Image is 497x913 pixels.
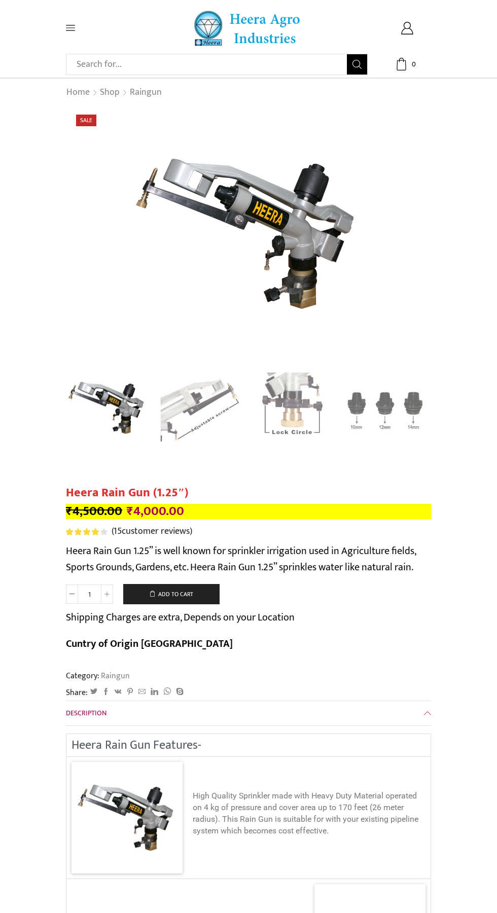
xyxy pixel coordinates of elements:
a: (15customer reviews) [112,525,192,538]
button: Add to cart [123,584,220,604]
li: 2 / 4 [156,366,244,452]
h1: Heera Rain Gun (1.25″) [66,486,431,500]
a: Shop [99,86,120,99]
input: Product quantity [78,585,101,604]
p: Shipping Charges are extra, Depends on your Location [66,609,295,626]
a: Raingun [99,669,130,682]
div: Rated 4.00 out of 5 [66,528,107,535]
button: Search button [347,54,367,75]
bdi: 4,000.00 [127,501,184,522]
p: High Quality Sprinkler made with Heavy Duty Material operated on 4 kg of pressure and cover area ... [193,790,425,836]
span: ₹ [66,501,73,522]
a: 0 [383,58,431,70]
img: Heera Raingun 1.50 [63,364,151,452]
img: Heera Raingun 1.50 [122,107,375,360]
span: Description [66,707,106,719]
a: Description [66,701,431,725]
span: 15 [114,524,122,539]
span: Share: [66,687,88,699]
div: 1 / 4 [66,107,431,360]
span: 15 [66,528,109,535]
li: 1 / 4 [63,366,151,452]
nav: Breadcrumb [66,86,162,99]
span: Rated out of 5 based on customer ratings [66,528,99,535]
bdi: 4,500.00 [66,501,122,522]
li: 4 / 4 [341,366,429,452]
span: Sale [76,115,96,126]
a: Raingun [129,86,162,99]
span: Category: [66,670,130,682]
b: Cuntry of Origin [GEOGRAPHIC_DATA] [66,635,233,652]
a: outlet-screw [156,366,244,453]
h2: Heera Rain Gun Features- [72,739,425,751]
img: Heera Raingun 1.50 [72,762,183,873]
a: Adjestmen [248,366,336,453]
input: Search for... [72,54,347,75]
p: Heera Rain Gun 1.25” is well known for sprinkler irrigation used in Agriculture fields, Sports Gr... [66,543,431,575]
li: 3 / 4 [248,366,336,452]
a: Home [66,86,90,99]
span: 0 [408,59,418,69]
img: Rain Gun Nozzle [341,366,429,453]
span: ₹ [127,501,133,522]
